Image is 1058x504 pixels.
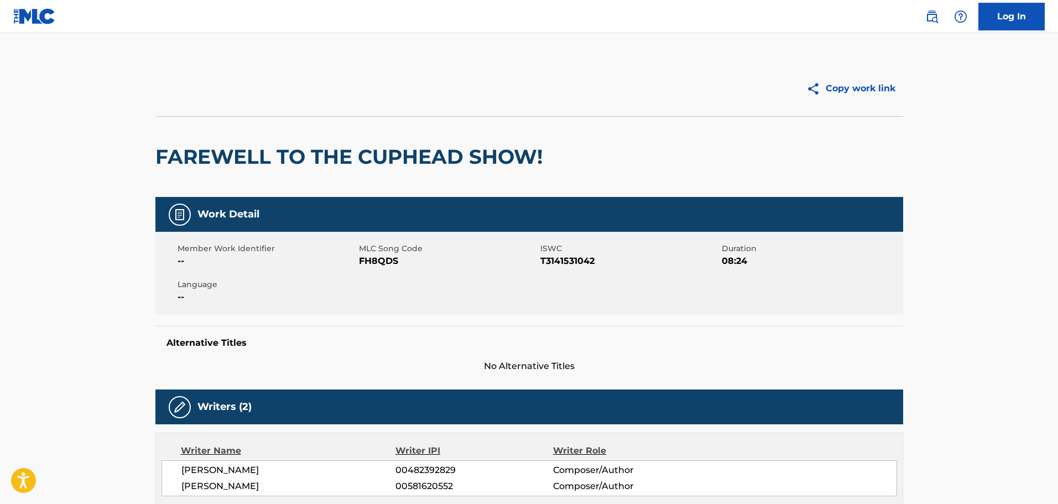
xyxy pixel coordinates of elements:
span: Duration [722,243,900,254]
div: Writer Name [181,444,396,458]
span: No Alternative Titles [155,360,903,373]
span: 00581620552 [395,480,553,493]
div: Writer IPI [395,444,553,458]
span: -- [178,290,356,304]
span: Member Work Identifier [178,243,356,254]
img: MLC Logo [13,8,56,24]
img: help [954,10,967,23]
span: 00482392829 [395,464,553,477]
img: Writers [173,401,186,414]
span: Composer/Author [553,480,696,493]
span: Composer/Author [553,464,696,477]
h2: FAREWELL TO THE CUPHEAD SHOW! [155,144,548,169]
img: Copy work link [806,82,826,96]
span: FH8QDS [359,254,538,268]
span: T3141531042 [540,254,719,268]
a: Log In [978,3,1045,30]
span: -- [178,254,356,268]
span: [PERSON_NAME] [181,480,396,493]
span: Language [178,279,356,290]
div: Writer Role [553,444,696,458]
span: 08:24 [722,254,900,268]
h5: Writers (2) [197,401,252,413]
span: ISWC [540,243,719,254]
img: search [925,10,939,23]
span: [PERSON_NAME] [181,464,396,477]
h5: Work Detail [197,208,259,221]
a: Public Search [921,6,943,28]
div: Help [950,6,972,28]
button: Copy work link [799,75,903,102]
h5: Alternative Titles [166,337,892,349]
span: MLC Song Code [359,243,538,254]
img: Work Detail [173,208,186,221]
